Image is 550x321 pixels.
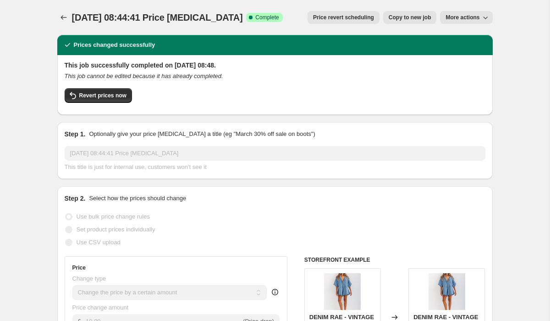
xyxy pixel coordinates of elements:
span: Use bulk price change rules [77,213,150,220]
span: More actions [445,14,479,21]
img: Cocowillow-CamillabyAnneCarolienKohler-497_80x.jpg [429,273,465,310]
button: Copy to new job [383,11,437,24]
span: Set product prices individually [77,226,155,233]
h3: Price [72,264,86,271]
input: 30% off holiday sale [65,146,485,161]
button: Revert prices now [65,88,132,103]
h2: This job successfully completed on [DATE] 08:48. [65,61,485,70]
div: help [270,287,280,297]
span: Complete [255,14,279,21]
span: Revert prices now [79,92,126,99]
p: Select how the prices should change [89,194,186,203]
h6: STOREFRONT EXAMPLE [304,256,485,264]
button: Price revert scheduling [308,11,379,24]
span: Price change amount [72,304,129,311]
span: [DATE] 08:44:41 Price [MEDICAL_DATA] [72,12,243,23]
h2: Step 1. [65,130,86,139]
span: Copy to new job [389,14,431,21]
span: This title is just for internal use, customers won't see it [65,163,207,170]
span: Price revert scheduling [313,14,374,21]
span: Use CSV upload [77,239,121,246]
h2: Step 2. [65,194,86,203]
span: Change type [72,275,106,282]
button: More actions [440,11,492,24]
h2: Prices changed successfully [74,40,155,50]
i: This job cannot be edited because it has already completed. [65,73,223,79]
img: Cocowillow-CamillabyAnneCarolienKohler-497_80x.jpg [324,273,361,310]
p: Optionally give your price [MEDICAL_DATA] a title (eg "March 30% off sale on boots") [89,130,315,139]
button: Price change jobs [57,11,70,24]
